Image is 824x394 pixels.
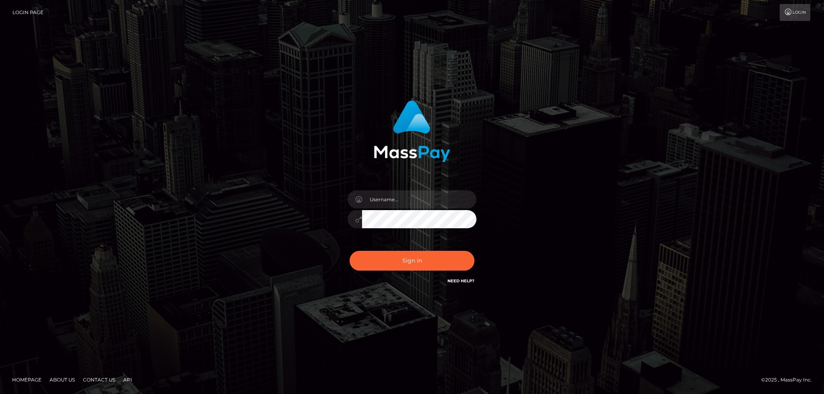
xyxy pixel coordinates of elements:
a: API [120,373,135,386]
a: Login [780,4,810,21]
a: Contact Us [80,373,118,386]
input: Username... [362,190,476,208]
img: MassPay Login [374,100,450,162]
button: Sign in [350,251,474,271]
a: About Us [46,373,78,386]
div: © 2025 , MassPay Inc. [761,375,818,384]
a: Homepage [9,373,45,386]
a: Login Page [12,4,43,21]
a: Need Help? [447,278,474,284]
